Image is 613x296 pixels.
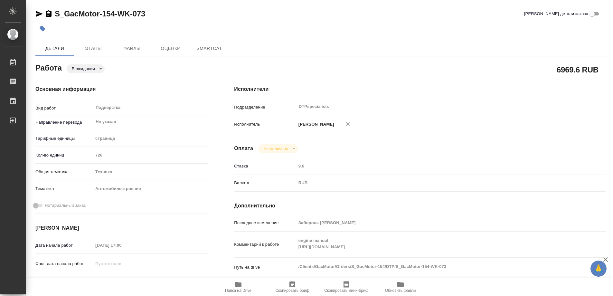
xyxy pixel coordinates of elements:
button: Не оплачена [261,146,290,151]
span: Нотариальный заказ [45,202,86,209]
a: S_GacMotor-154-WK-073 [55,9,145,18]
div: страница [93,133,208,144]
span: [PERSON_NAME] детали заказа [524,11,588,17]
p: Исполнитель [234,121,296,128]
span: Оценки [155,44,186,53]
span: Обновить файлы [385,288,416,293]
h4: [PERSON_NAME] [35,224,208,232]
span: Папка на Drive [225,288,251,293]
div: Автомобилестроение [93,183,208,194]
div: В ожидании [67,64,105,73]
input: Пустое поле [296,218,575,227]
p: Тарифные единицы [35,135,93,142]
p: Тематика [35,186,93,192]
button: Папка на Drive [211,278,265,296]
p: Направление перевода [35,119,93,126]
span: 🙏 [593,262,604,275]
p: Валюта [234,180,296,186]
span: Скопировать бриф [275,288,309,293]
button: Скопировать бриф [265,278,319,296]
p: Комментарий к работе [234,241,296,248]
div: RUB [296,177,575,188]
input: Пустое поле [93,259,149,268]
input: Пустое поле [296,161,575,171]
button: В ожидании [70,66,97,72]
div: Техника [93,167,208,177]
h4: Дополнительно [234,202,606,210]
textarea: engine manual [URL][DOMAIN_NAME] [296,235,575,253]
p: Вид работ [35,105,93,111]
button: Удалить исполнителя [341,117,355,131]
p: Ставка [234,163,296,169]
button: Скопировать ссылку [45,10,52,18]
textarea: /Clients/GacMotor/Orders/S_GacMotor-154/DTP/S_GacMotor-154-WK-073 [296,261,575,272]
h4: Основная информация [35,85,208,93]
p: Срок завершения работ [35,277,93,284]
p: Дата начала работ [35,242,93,249]
p: Факт. дата начала работ [35,261,93,267]
h2: Работа [35,62,62,73]
span: Файлы [117,44,147,53]
div: В ожидании [258,144,298,153]
button: Добавить тэг [35,22,50,36]
p: [PERSON_NAME] [296,121,334,128]
span: Детали [39,44,70,53]
p: Путь на drive [234,264,296,271]
h4: Оплата [234,145,253,152]
h2: 6969.6 RUB [557,64,599,75]
input: Пустое поле [93,150,208,160]
span: Этапы [78,44,109,53]
button: Скопировать мини-бриф [319,278,373,296]
button: Обновить файлы [373,278,428,296]
input: Пустое поле [93,276,149,285]
span: Скопировать мини-бриф [324,288,368,293]
button: Скопировать ссылку для ЯМессенджера [35,10,43,18]
span: SmartCat [194,44,225,53]
p: Кол-во единиц [35,152,93,158]
p: Общая тематика [35,169,93,175]
button: 🙏 [590,261,607,277]
h4: Исполнители [234,85,606,93]
p: Подразделение [234,104,296,110]
p: Последнее изменение [234,220,296,226]
input: Пустое поле [93,241,149,250]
